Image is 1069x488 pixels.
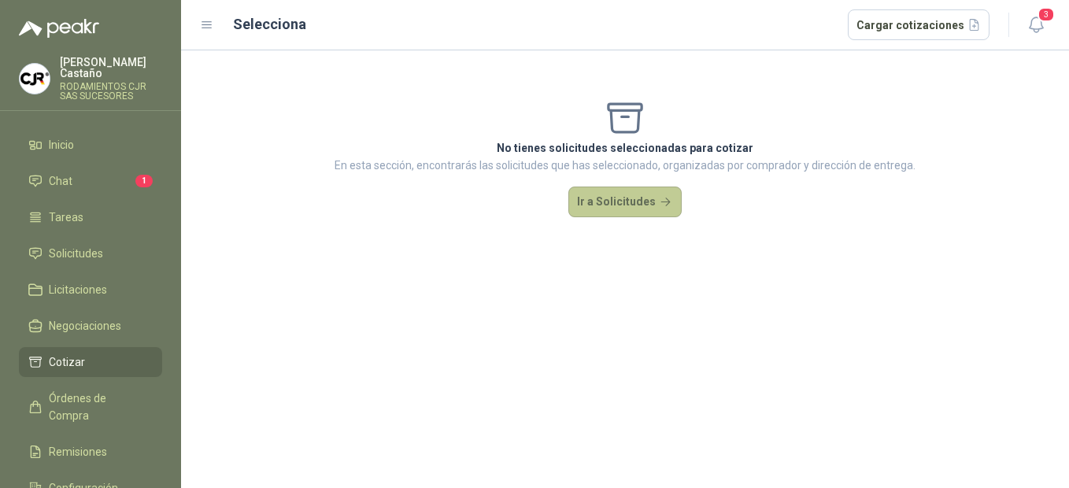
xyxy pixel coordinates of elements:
[233,13,306,35] h2: Selecciona
[19,437,162,467] a: Remisiones
[49,443,107,460] span: Remisiones
[49,317,121,335] span: Negociaciones
[19,311,162,341] a: Negociaciones
[20,64,50,94] img: Company Logo
[60,57,162,79] p: [PERSON_NAME] Castaño
[848,9,990,41] button: Cargar cotizaciones
[568,187,682,218] button: Ir a Solicitudes
[49,209,83,226] span: Tareas
[49,390,147,424] span: Órdenes de Compra
[1038,7,1055,22] span: 3
[19,347,162,377] a: Cotizar
[49,281,107,298] span: Licitaciones
[19,383,162,431] a: Órdenes de Compra
[19,19,99,38] img: Logo peakr
[60,82,162,101] p: RODAMIENTOS CJR SAS SUCESORES
[335,139,915,157] p: No tienes solicitudes seleccionadas para cotizar
[19,238,162,268] a: Solicitudes
[49,136,74,153] span: Inicio
[335,157,915,174] p: En esta sección, encontrarás las solicitudes que has seleccionado, organizadas por comprador y di...
[19,130,162,160] a: Inicio
[19,166,162,196] a: Chat1
[49,353,85,371] span: Cotizar
[49,172,72,190] span: Chat
[19,275,162,305] a: Licitaciones
[1022,11,1050,39] button: 3
[19,202,162,232] a: Tareas
[135,175,153,187] span: 1
[49,245,103,262] span: Solicitudes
